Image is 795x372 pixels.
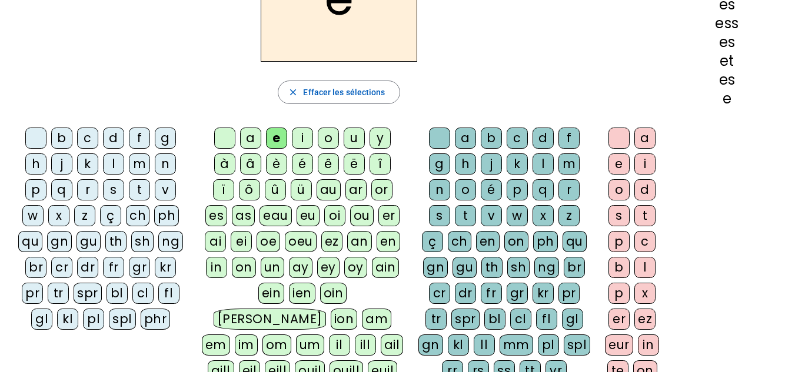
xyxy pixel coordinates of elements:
div: w [22,205,44,226]
div: o [608,179,630,200]
div: er [378,205,400,226]
div: [PERSON_NAME] [214,309,326,330]
div: k [507,153,528,175]
div: bl [484,309,505,330]
div: x [634,283,656,304]
div: î [370,153,391,175]
div: n [155,153,176,175]
div: â [240,153,261,175]
div: tr [48,283,69,304]
div: pr [558,283,580,304]
span: Effacer les sélections [303,85,385,99]
div: ai [205,231,226,252]
div: ei [231,231,252,252]
div: s [608,205,630,226]
div: ô [239,179,260,200]
div: f [558,128,580,149]
div: au [317,179,341,200]
div: ll [474,334,495,356]
div: in [638,334,659,356]
div: r [77,179,98,200]
div: e [266,128,287,149]
div: p [507,179,528,200]
div: pl [83,309,104,330]
div: kl [448,334,469,356]
div: ion [331,309,358,330]
div: qu [18,231,42,252]
div: é [481,179,502,200]
div: b [608,257,630,278]
div: ill [355,334,376,356]
div: eur [605,334,633,356]
div: er [608,309,630,330]
div: m [558,153,580,175]
div: gl [31,309,52,330]
div: as [232,205,255,226]
div: spr [451,309,480,330]
div: em [202,334,230,356]
div: o [455,179,476,200]
div: gn [423,257,448,278]
div: ez [321,231,342,252]
div: v [155,179,176,200]
div: gu [453,257,477,278]
div: spl [109,309,136,330]
div: br [25,257,46,278]
div: n [429,179,450,200]
div: phr [141,309,171,330]
div: pr [22,283,43,304]
div: u [344,128,365,149]
div: fr [481,283,502,304]
div: fl [536,309,557,330]
div: v [481,205,502,226]
div: gu [76,231,101,252]
div: br [564,257,585,278]
div: en [377,231,400,252]
div: l [533,153,554,175]
div: on [504,231,528,252]
div: ein [258,283,285,304]
div: ou [350,205,374,226]
div: f [129,128,150,149]
div: ng [534,257,559,278]
div: p [25,179,46,200]
div: gr [129,257,150,278]
div: x [48,205,69,226]
div: fr [103,257,124,278]
div: ng [158,231,183,252]
div: c [507,128,528,149]
div: e [608,153,630,175]
div: ain [372,257,400,278]
div: é [292,153,313,175]
div: eu [297,205,320,226]
div: in [206,257,227,278]
div: t [129,179,150,200]
div: pl [538,334,559,356]
div: y [370,128,391,149]
div: spr [74,283,102,304]
div: x [533,205,554,226]
div: ï [213,179,234,200]
div: dr [77,257,98,278]
div: a [634,128,656,149]
div: et [678,54,776,68]
div: am [362,309,391,330]
div: gr [507,283,528,304]
div: ay [289,257,312,278]
div: oy [344,257,367,278]
div: ch [448,231,471,252]
div: gl [562,309,583,330]
div: on [232,257,256,278]
div: ez [634,309,656,330]
div: c [77,128,98,149]
div: z [74,205,95,226]
div: r [558,179,580,200]
div: w [507,205,528,226]
div: om [262,334,291,356]
div: spl [564,334,591,356]
div: i [634,153,656,175]
div: an [347,231,372,252]
div: j [51,153,72,175]
div: s [429,205,450,226]
div: ess [678,16,776,31]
